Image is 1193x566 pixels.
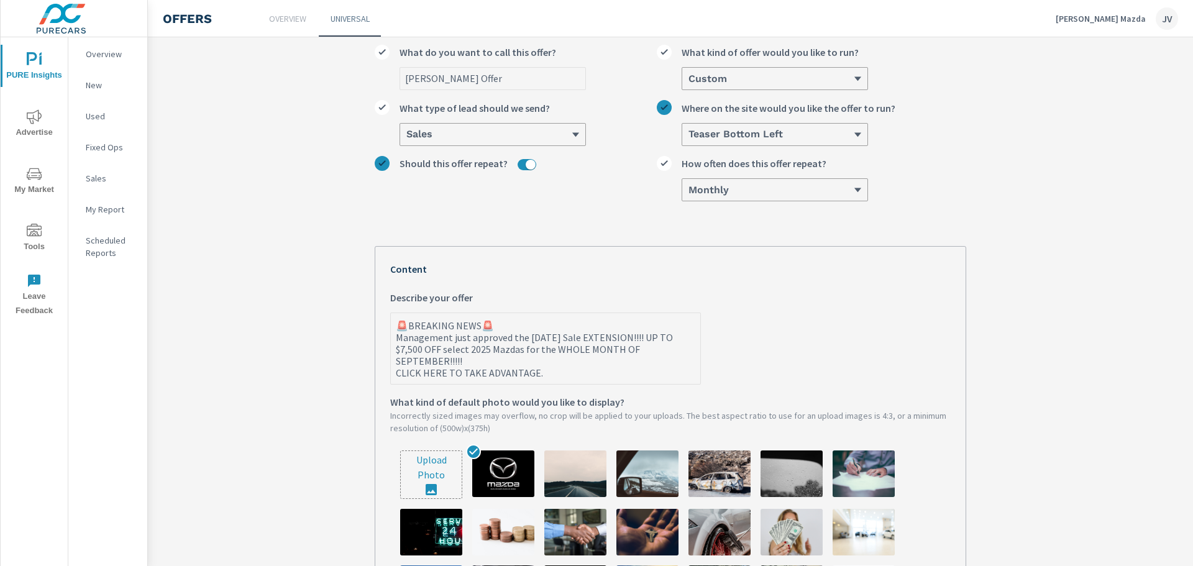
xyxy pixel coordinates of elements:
img: description [616,450,679,497]
input: What kind of offer would you like to run? [687,73,688,84]
button: Should this offer repeat? [526,159,536,170]
div: New [68,76,147,94]
input: What do you want to call this offer? [400,68,585,89]
img: description [833,509,895,555]
span: Tools [4,224,64,254]
span: What kind of offer would you like to run? [682,45,859,60]
input: Where on the site would you like the offer to run? [687,129,688,140]
textarea: Describe your offer [391,315,700,384]
span: Leave Feedback [4,273,64,318]
span: Where on the site would you like the offer to run? [682,101,895,116]
img: description [472,450,534,497]
img: description [616,509,679,555]
p: Overview [86,48,137,60]
img: description [544,450,606,497]
img: description [688,509,751,555]
p: Used [86,110,137,122]
img: description [400,509,462,555]
span: How often does this offer repeat? [682,156,826,171]
img: description [472,509,534,555]
p: Content [390,262,951,276]
img: description [761,450,823,497]
div: nav menu [1,37,68,323]
div: Sales [68,169,147,188]
p: Incorrectly sized images may overflow, no crop will be applied to your uploads. The best aspect r... [390,409,951,434]
p: Scheduled Reports [86,234,137,259]
h6: Sales [406,128,432,140]
div: Used [68,107,147,126]
h6: Monthly [688,184,729,196]
p: Sales [86,172,137,185]
p: [PERSON_NAME] Mazda [1056,13,1146,24]
span: PURE Insights [4,52,64,83]
p: Overview [269,12,306,25]
img: description [544,509,606,555]
span: Should this offer repeat? [400,156,508,171]
span: What do you want to call this offer? [400,45,556,60]
span: What type of lead should we send? [400,101,550,116]
p: Fixed Ops [86,141,137,153]
h6: Custom [688,73,727,85]
p: My Report [86,203,137,216]
h6: Teaser Bottom Left [688,128,783,140]
h4: Offers [163,11,212,26]
div: My Report [68,200,147,219]
span: What kind of default photo would you like to display? [390,395,624,409]
input: How often does this offer repeat? [687,185,688,196]
input: What type of lead should we send? [405,129,406,140]
div: JV [1156,7,1178,30]
p: New [86,79,137,91]
div: Fixed Ops [68,138,147,157]
p: Universal [331,12,370,25]
span: My Market [4,167,64,197]
span: Describe your offer [390,290,473,305]
div: Scheduled Reports [68,231,147,262]
img: description [833,450,895,497]
span: Advertise [4,109,64,140]
img: description [761,509,823,555]
img: description [688,450,751,497]
div: Overview [68,45,147,63]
